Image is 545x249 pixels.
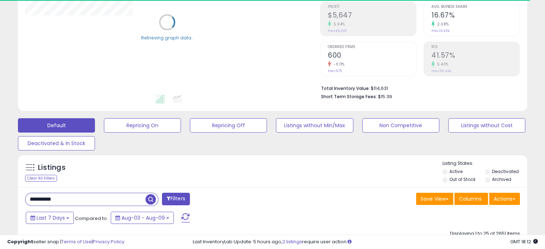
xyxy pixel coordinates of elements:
[362,118,439,133] button: Non Competitive
[93,238,124,245] a: Privacy Policy
[276,118,353,133] button: Listings without Min/Max
[190,118,267,133] button: Repricing Off
[492,168,518,174] label: Deactivated
[38,163,66,173] h5: Listings
[431,51,520,61] h2: 41.57%
[321,85,370,91] b: Total Inventory Value:
[331,21,345,27] small: 5.94%
[282,238,302,245] a: 2 listings
[450,230,520,237] div: Displaying 1 to 25 of 2651 items
[449,176,475,182] label: Out of Stock
[431,5,520,9] span: Avg. Buybox Share
[378,93,392,100] span: $15.39
[443,160,527,167] p: Listing States:
[448,118,525,133] button: Listings without Cost
[321,83,515,92] li: $114,631
[141,34,193,41] div: Retrieving graph data..
[328,5,416,9] span: Profit
[328,45,416,49] span: Ordered Items
[162,193,190,205] button: Filters
[431,29,450,33] small: Prev: 16.33%
[25,175,57,182] div: Clear All Filters
[328,69,342,73] small: Prev: 675
[510,238,538,245] span: 2025-08-17 18:12 GMT
[18,118,95,133] button: Default
[449,168,463,174] label: Active
[7,239,124,245] div: seller snap | |
[37,214,65,221] span: Last 7 Days
[454,193,488,205] button: Columns
[431,69,451,73] small: Prev: 39.44%
[7,238,33,245] strong: Copyright
[459,195,482,202] span: Columns
[321,94,377,100] b: Short Term Storage Fees:
[328,29,347,33] small: Prev: $5,330
[328,51,416,61] h2: 600
[416,193,453,205] button: Save View
[331,62,345,67] small: -11.11%
[431,11,520,21] h2: 16.67%
[193,239,538,245] div: Last InventoryLab Update: 5 hours ago, require user action.
[431,45,520,49] span: ROI
[75,215,108,222] span: Compared to:
[121,214,165,221] span: Aug-03 - Aug-09
[61,238,92,245] a: Terms of Use
[489,193,520,205] button: Actions
[104,118,181,133] button: Repricing On
[492,176,511,182] label: Archived
[435,21,449,27] small: 2.08%
[18,136,95,150] button: Deactivated & In Stock
[328,11,416,21] h2: $5,647
[435,62,449,67] small: 5.40%
[26,212,74,224] button: Last 7 Days
[111,212,174,224] button: Aug-03 - Aug-09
